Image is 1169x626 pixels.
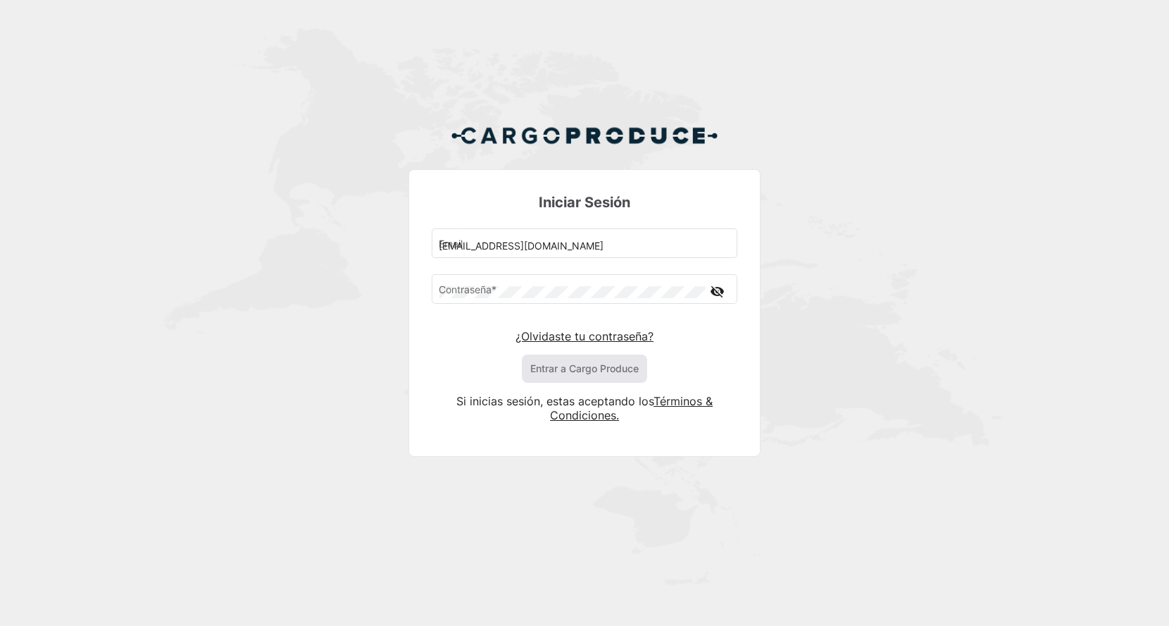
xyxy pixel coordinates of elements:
mat-icon: visibility_off [709,283,726,300]
img: Cargo Produce Logo [451,118,718,152]
h3: Iniciar Sesión [432,192,737,212]
span: Si inicias sesión, estas aceptando los [456,394,654,408]
a: ¿Olvidaste tu contraseña? [515,329,654,343]
a: Términos & Condiciones. [550,394,713,422]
